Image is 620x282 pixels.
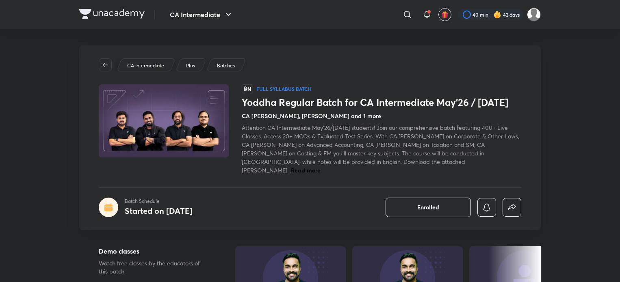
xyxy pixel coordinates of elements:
span: Attention CA Intermediate May'26/[DATE] students! Join our comprehensive batch featuring 400+ Liv... [242,124,519,174]
p: Batch Schedule [125,198,193,205]
p: CA Intermediate [127,62,164,69]
img: streak [493,11,501,19]
h4: Started on [DATE] [125,205,193,216]
button: avatar [438,8,451,21]
a: Batches [216,62,236,69]
img: Thumbnail [98,84,230,158]
span: हिN [242,84,253,93]
img: Company Logo [79,9,145,19]
h4: CA [PERSON_NAME], [PERSON_NAME] and 1 more [242,112,381,120]
a: Plus [185,62,197,69]
p: Watch free classes by the educators of this batch [99,259,209,276]
img: avatar [441,11,449,18]
a: Company Logo [79,9,145,21]
p: Full Syllabus Batch [256,86,312,92]
img: siddhant soni [527,8,541,22]
p: Batches [217,62,235,69]
span: Enrolled [417,203,439,211]
span: Read more [291,166,321,174]
a: CA Intermediate [126,62,166,69]
h1: Yoddha Regular Batch for CA Intermediate May'26 / [DATE] [242,97,521,108]
p: Plus [186,62,195,69]
button: CA Intermediate [165,6,238,23]
button: Enrolled [386,198,471,217]
h5: Demo classes [99,246,209,256]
